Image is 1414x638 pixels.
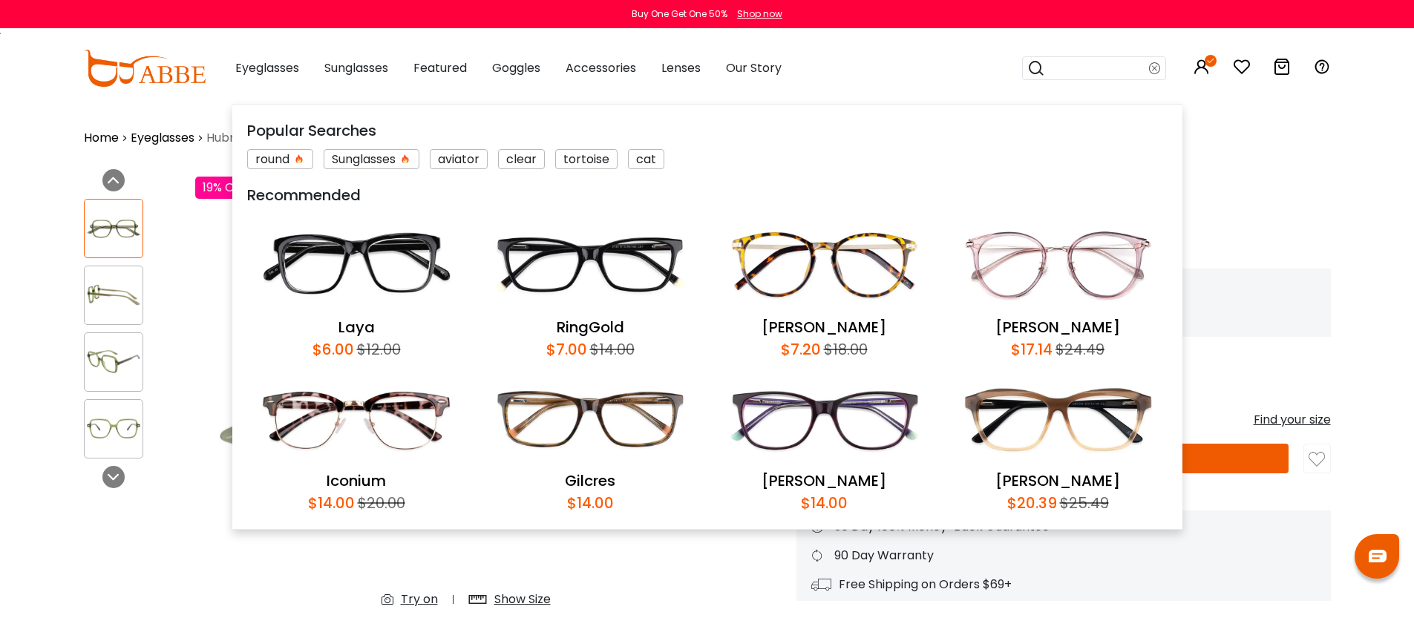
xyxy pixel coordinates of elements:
img: Hubris Green Acetate Eyeglasses , UniversalBridgeFit Frames from ABBE Glasses [85,414,143,443]
div: $18.00 [821,338,868,361]
img: Iconium [247,368,466,470]
div: Popular Searches [247,119,1168,142]
span: Hubris [206,129,243,147]
span: Goggles [492,59,540,76]
div: $14.00 [801,492,848,514]
a: Home [84,129,119,147]
div: $7.00 [546,338,587,361]
a: [PERSON_NAME] [995,317,1120,338]
div: Buy One Get One 50% [632,7,727,21]
div: Sunglasses [324,149,419,169]
img: chat [1369,550,1387,562]
a: [PERSON_NAME] [762,470,886,491]
a: Laya [338,317,375,338]
div: round [247,149,313,169]
div: clear [498,149,545,169]
div: $6.00 [312,338,354,361]
div: $17.14 [1011,338,1053,361]
div: Shop now [737,7,782,21]
div: $14.00 [587,338,635,361]
a: [PERSON_NAME] [995,470,1120,491]
div: 90 Day Warranty [811,547,1316,565]
span: Accessories [566,59,636,76]
div: Try on [401,591,438,608]
a: RingGold [557,317,624,338]
img: Naomi [949,214,1168,316]
div: $12.00 [354,338,401,361]
a: Iconium [327,470,386,491]
img: like [1309,451,1325,467]
div: Find your size [1254,411,1331,429]
a: Gilcres [565,470,615,491]
div: Show Size [494,591,551,608]
div: $14.00 [567,492,614,514]
span: Sunglasses [324,59,388,76]
img: Hibbard [715,368,934,470]
img: Gilcres [481,368,700,470]
img: RingGold [481,214,700,316]
span: Featured [413,59,467,76]
span: Our Story [726,59,782,76]
a: Eyeglasses [131,129,194,147]
img: Sonia [949,368,1168,470]
span: Lenses [661,59,701,76]
div: $20.00 [355,492,405,514]
a: Shop now [730,7,782,20]
img: Hubris Green Acetate Eyeglasses , UniversalBridgeFit Frames from ABBE Glasses [195,169,737,620]
div: $24.49 [1053,338,1104,361]
div: $14.00 [308,492,355,514]
div: $7.20 [781,338,821,361]
div: $25.49 [1057,492,1109,514]
div: $20.39 [1007,492,1057,514]
div: 19% OFF [195,177,255,199]
span: Eyeglasses [235,59,299,76]
img: Hubris Green Acetate Eyeglasses , UniversalBridgeFit Frames from ABBE Glasses [85,214,143,243]
div: tortoise [555,149,618,169]
a: [PERSON_NAME] [762,317,886,338]
img: Hubris Green Acetate Eyeglasses , UniversalBridgeFit Frames from ABBE Glasses [85,280,143,309]
div: cat [628,149,664,169]
img: Callie [715,214,934,316]
div: Free Shipping on Orders $69+ [811,576,1316,593]
div: Recommended [247,184,1168,206]
div: aviator [430,149,488,169]
img: Laya [247,214,466,316]
img: abbeglasses.com [84,50,206,87]
img: Hubris Green Acetate Eyeglasses , UniversalBridgeFit Frames from ABBE Glasses [85,347,143,376]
